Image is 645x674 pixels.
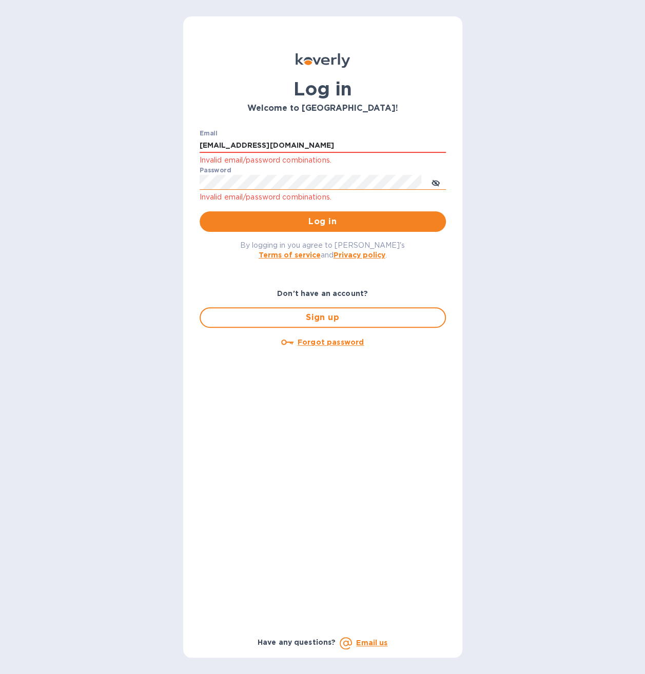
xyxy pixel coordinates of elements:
[200,130,218,136] label: Email
[200,191,446,203] p: Invalid email/password combinations.
[209,311,437,324] span: Sign up
[208,215,438,228] span: Log in
[200,78,446,100] h1: Log in
[259,251,321,259] a: Terms of service
[356,639,387,647] a: Email us
[258,638,336,646] b: Have any questions?
[200,211,446,232] button: Log in
[200,167,231,173] label: Password
[334,251,385,259] a: Privacy policy
[277,289,368,298] b: Don't have an account?
[240,241,405,259] span: By logging in you agree to [PERSON_NAME]'s and .
[425,172,446,192] button: toggle password visibility
[200,154,446,166] p: Invalid email/password combinations.
[200,307,446,328] button: Sign up
[200,104,446,113] h3: Welcome to [GEOGRAPHIC_DATA]!
[298,338,364,346] u: Forgot password
[296,53,350,68] img: Koverly
[200,138,446,153] input: Enter email address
